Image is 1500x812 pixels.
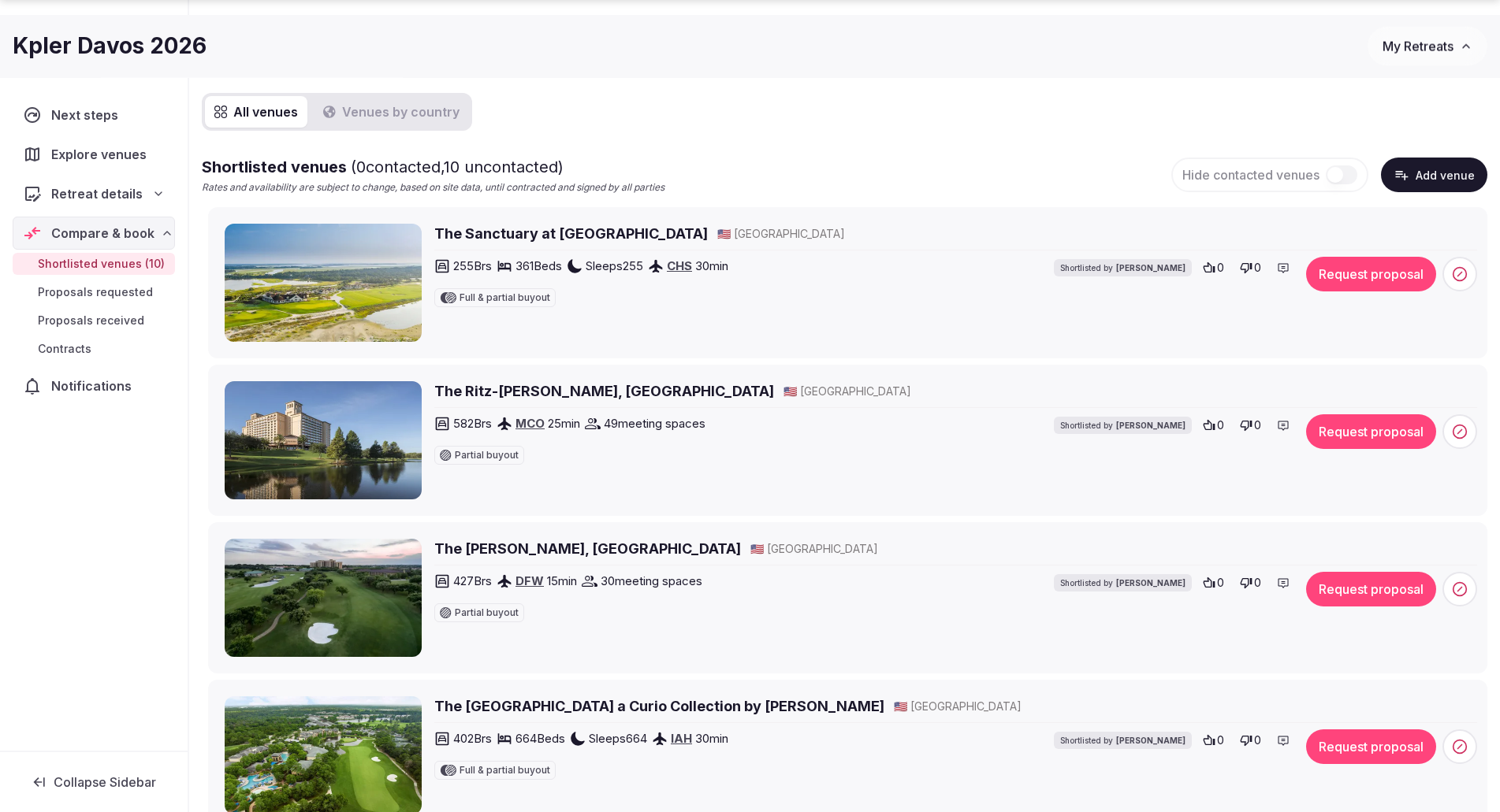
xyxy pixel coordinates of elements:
span: 664 Beds [516,730,565,747]
div: Shortlisted by [1054,417,1192,434]
span: 0 [1254,260,1261,276]
a: Proposals received [13,310,175,332]
button: Request proposal [1306,257,1436,291]
span: Partial buyout [455,608,519,617]
a: IAH [671,731,692,746]
a: The Ritz-[PERSON_NAME], [GEOGRAPHIC_DATA] [434,381,774,401]
span: 0 [1217,417,1224,433]
a: Contracts [13,338,175,360]
button: All venues [205,96,307,128]
div: Shortlisted by [1054,732,1192,749]
span: 582 Brs [453,415,492,432]
span: 30 min [695,730,728,747]
span: Shortlisted venues [202,158,564,176]
span: [GEOGRAPHIC_DATA] [767,541,878,557]
span: My Retreats [1383,39,1453,54]
button: Request proposal [1306,729,1436,764]
p: Rates and availability are subject to change, based on site data, until contracted and signed by ... [202,181,664,195]
a: The [GEOGRAPHIC_DATA] a Curio Collection by [PERSON_NAME] [434,696,884,716]
span: Sleeps 255 [586,258,643,274]
span: 0 [1217,732,1224,748]
button: Collapse Sidebar [13,765,175,799]
button: My Retreats [1368,27,1487,66]
span: 402 Brs [453,730,492,747]
span: 15 min [547,573,577,589]
span: Sleeps 664 [589,730,647,747]
span: Compare & book [51,224,154,243]
span: Proposals requested [38,284,153,300]
span: Retreat details [51,184,143,203]
span: Full & partial buyout [460,293,550,302]
span: [PERSON_NAME] [1116,735,1185,746]
span: 49 meeting spaces [604,415,705,432]
img: The Ritz-Carlton Orlando, Grande Lakes [225,381,422,499]
button: Request proposal [1306,572,1436,606]
span: 25 min [548,415,580,432]
span: Partial buyout [455,450,519,460]
a: The [PERSON_NAME], [GEOGRAPHIC_DATA] [434,539,741,558]
span: [PERSON_NAME] [1116,577,1185,588]
img: The Ritz-Carlton Dallas, Las Colinas [225,539,422,657]
span: Hide contacted venues [1182,167,1319,183]
span: 361 Beds [516,258,562,274]
span: [GEOGRAPHIC_DATA] [734,226,845,242]
button: 0 [1235,729,1266,751]
button: 0 [1198,414,1229,436]
span: Proposals received [38,313,144,328]
span: 0 [1217,575,1224,591]
button: Request proposal [1306,414,1436,449]
button: Venues by country [314,96,469,128]
button: 🇺🇸 [894,699,907,714]
span: Explore venues [51,145,153,164]
span: Collapse Sidebar [54,774,156,790]
div: Shortlisted by [1054,574,1192,591]
span: [GEOGRAPHIC_DATA] [910,699,1022,714]
a: The Sanctuary at [GEOGRAPHIC_DATA] [434,224,708,243]
span: 0 [1217,260,1224,276]
a: Next steps [13,98,175,132]
span: 0 [1254,417,1261,433]
button: 0 [1235,257,1266,279]
button: 0 [1235,572,1266,594]
button: Add venue [1381,158,1487,192]
a: DFW [516,573,544,588]
span: 0 [1254,732,1261,748]
span: Contracts [38,341,91,357]
button: 🇺🇸 [750,541,764,557]
span: 🇺🇸 [783,384,797,398]
h1: Kpler Davos 2026 [13,31,207,61]
a: MCO [516,416,545,431]
span: [PERSON_NAME] [1116,420,1185,431]
span: [GEOGRAPHIC_DATA] [800,384,911,399]
button: 0 [1235,414,1266,436]
span: 255 Brs [453,258,492,274]
button: 0 [1198,729,1229,751]
a: Notifications [13,369,175,402]
a: Explore venues [13,138,175,171]
span: Full & partial buyout [460,766,550,775]
a: Proposals requested [13,281,175,303]
a: CHS [667,258,692,273]
button: 0 [1198,257,1229,279]
button: 🇺🇸 [783,384,797,399]
span: 30 min [695,258,728,274]
span: 0 [1254,575,1261,591]
span: 🇺🇸 [750,542,764,555]
a: Shortlisted venues (10) [13,253,175,275]
span: 30 meeting spaces [601,573,702,589]
span: 🇺🇸 [894,699,907,713]
button: 0 [1198,572,1229,594]
img: The Sanctuary at Kiawah Island Golf Resort [225,224,422,342]
span: Notifications [51,376,138,395]
span: Next steps [51,106,125,124]
span: Shortlisted venues (10) [38,256,165,272]
span: 🇺🇸 [717,227,731,240]
span: 427 Brs [453,573,492,589]
button: 🇺🇸 [717,226,731,242]
span: ( 0 contacted, 10 uncontacted) [351,158,564,176]
div: Shortlisted by [1054,259,1192,276]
